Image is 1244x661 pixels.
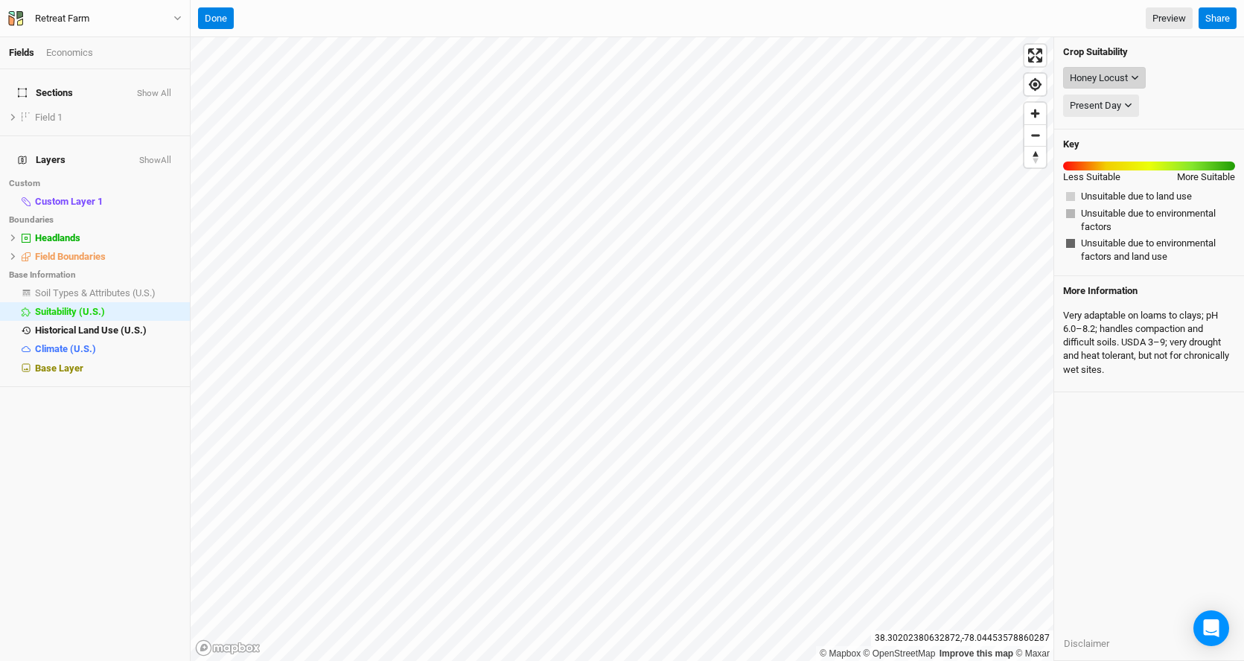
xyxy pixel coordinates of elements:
[35,325,181,336] div: Historical Land Use (U.S.)
[1024,74,1046,95] button: Find my location
[35,112,181,124] div: Field 1
[35,325,147,336] span: Historical Land Use (U.S.)
[18,154,66,166] span: Layers
[35,306,105,317] span: Suitability (U.S.)
[138,156,172,166] button: ShowAll
[198,7,234,30] button: Done
[1199,7,1237,30] button: Share
[1081,190,1192,203] span: Unsuitable due to land use
[1024,146,1046,167] button: Reset bearing to north
[1024,103,1046,124] button: Zoom in
[35,251,106,262] span: Field Boundaries
[1024,45,1046,66] button: Enter fullscreen
[35,363,181,374] div: Base Layer
[1024,124,1046,146] button: Zoom out
[35,306,181,318] div: Suitability (U.S.)
[195,639,261,657] a: Mapbox logo
[1024,147,1046,167] span: Reset bearing to north
[35,196,103,207] span: Custom Layer 1
[9,47,34,58] a: Fields
[35,196,181,208] div: Custom Layer 1
[1193,610,1229,646] div: Open Intercom Messenger
[1081,237,1232,264] span: Unsuitable due to environmental factors and land use
[1063,67,1146,89] button: Honey Locust
[1063,636,1110,652] button: Disclaimer
[35,11,89,26] div: Retreat Farm
[1015,648,1050,659] a: Maxar
[1177,170,1235,184] div: More Suitable
[1063,138,1079,150] h4: Key
[191,37,1053,661] canvas: Map
[35,287,156,298] span: Soil Types & Attributes (U.S.)
[1146,7,1193,30] a: Preview
[1024,125,1046,146] span: Zoom out
[1063,170,1120,184] div: Less Suitable
[35,232,80,243] span: Headlands
[1070,71,1128,86] div: Honey Locust
[18,87,73,99] span: Sections
[7,10,182,27] button: Retreat Farm
[35,343,181,355] div: Climate (U.S.)
[35,112,63,123] span: Field 1
[35,363,83,374] span: Base Layer
[35,287,181,299] div: Soil Types & Attributes (U.S.)
[820,648,861,659] a: Mapbox
[136,89,172,99] button: Show All
[871,630,1053,646] div: 38.30202380632872 , -78.04453578860287
[864,648,936,659] a: OpenStreetMap
[35,343,96,354] span: Climate (U.S.)
[35,251,181,263] div: Field Boundaries
[1063,95,1139,117] button: Present Day
[1063,303,1235,383] div: Very adaptable on loams to clays; pH 6.0–8.2; handles compaction and difficult soils. USDA 3–9; v...
[1063,46,1235,58] h4: Crop Suitability
[1063,285,1235,297] h4: More Information
[46,46,93,60] div: Economics
[1070,98,1121,113] div: Present Day
[35,232,181,244] div: Headlands
[1081,207,1232,234] span: Unsuitable due to environmental factors
[940,648,1013,659] a: Improve this map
